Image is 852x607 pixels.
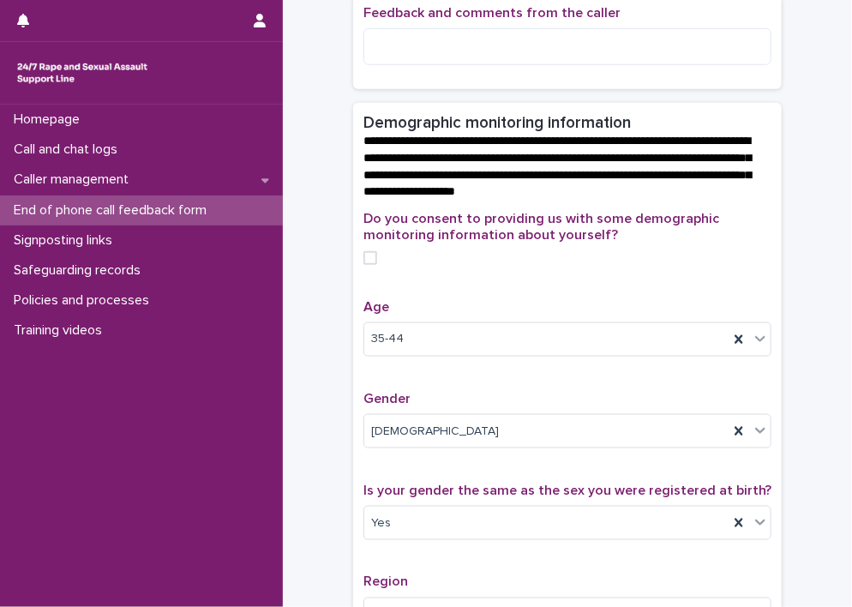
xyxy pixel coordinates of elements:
span: Age [363,300,389,314]
p: Training videos [7,322,116,339]
p: Homepage [7,111,93,128]
span: [DEMOGRAPHIC_DATA] [371,423,499,441]
span: Gender [363,392,411,406]
span: Do you consent to providing us with some demographic monitoring information about yourself? [363,212,719,242]
p: End of phone call feedback form [7,202,220,219]
span: Is your gender the same as the sex you were registered at birth? [363,484,771,497]
p: Caller management [7,171,142,188]
span: Region [363,575,408,589]
span: Yes [371,514,391,532]
p: Signposting links [7,232,126,249]
span: 35-44 [371,330,404,348]
p: Safeguarding records [7,262,154,279]
p: Call and chat logs [7,141,131,158]
span: Feedback and comments from the caller [363,6,621,20]
img: rhQMoQhaT3yELyF149Cw [14,56,151,90]
p: Policies and processes [7,292,163,309]
h2: Demographic monitoring information [363,113,631,133]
